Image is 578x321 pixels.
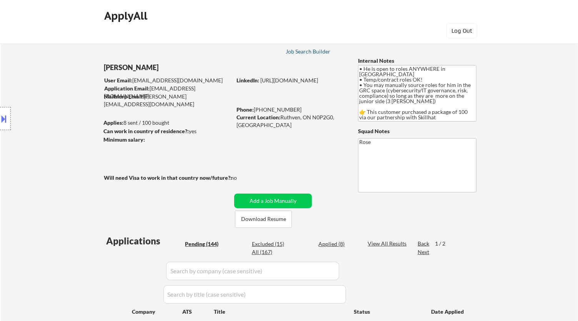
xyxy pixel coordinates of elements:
button: Log Out [446,23,477,38]
div: View All Results [368,240,409,247]
button: Download Resume [235,211,292,228]
div: ApplyAll [104,9,150,22]
strong: Will need Visa to work in that country now/future?: [104,174,232,181]
div: Company [132,308,182,316]
div: Pending (144) [185,240,223,248]
div: [EMAIL_ADDRESS][DOMAIN_NAME] [104,77,232,84]
div: Excluded (15) [252,240,290,248]
div: Next [418,248,430,256]
div: Status [354,304,420,318]
a: Job Search Builder [286,48,331,56]
div: Back [418,240,430,247]
div: 1 / 2 [435,240,453,247]
div: Title [214,308,346,316]
div: ATS [182,308,214,316]
strong: LinkedIn: [237,77,259,84]
div: yes [103,127,229,135]
div: no [231,174,253,182]
div: Ruthven, ON N0P2G0, [GEOGRAPHIC_DATA] [237,114,345,129]
a: [URL][DOMAIN_NAME] [260,77,318,84]
div: 8 sent / 100 bought [103,119,232,127]
strong: Can work in country of residence?: [103,128,189,134]
div: [EMAIL_ADDRESS][DOMAIN_NAME] [104,85,232,100]
div: Applied (8) [318,240,357,248]
button: Add a Job Manually [234,194,312,208]
input: Search by company (case sensitive) [166,262,339,280]
div: Internal Notes [358,57,476,65]
div: [PHONE_NUMBER] [237,106,345,114]
div: [PERSON_NAME][EMAIL_ADDRESS][DOMAIN_NAME] [104,93,232,108]
div: Squad Notes [358,127,476,135]
strong: Current Location: [237,114,280,120]
div: All (167) [252,248,290,256]
strong: Phone: [237,106,254,113]
div: Applications [106,236,182,246]
div: Date Applied [431,308,465,316]
div: [PERSON_NAME] [104,63,262,72]
input: Search by title (case sensitive) [163,285,346,304]
div: Job Search Builder [286,49,331,54]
